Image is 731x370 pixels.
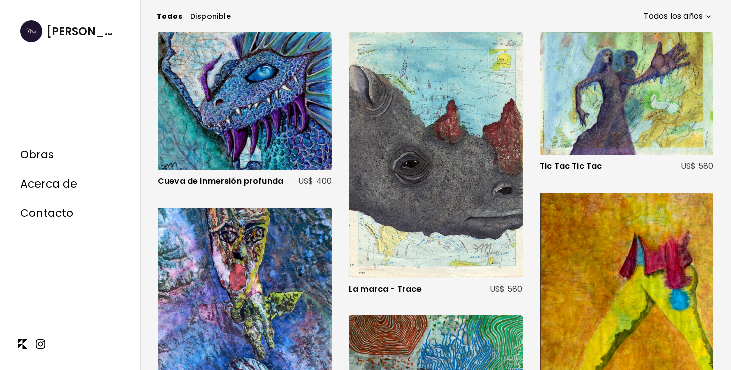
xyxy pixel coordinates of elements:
[540,161,602,171] p: Tic Tac Tic Tac
[190,11,231,22] span: Disponible
[158,176,283,187] p: Cueva de inmersión profunda
[20,148,54,161] a: Obras
[349,284,422,294] p: La marca - Trace
[540,32,713,155] a: https://cdn.kaleido.art/CDN/Artwork/119297/Primary/medium.webp?updated=530978
[20,177,77,191] a: Acerca de
[190,6,231,26] button: Disponible
[34,338,46,350] img: instagram
[20,20,42,42] img: large.webp
[349,32,523,278] a: https://cdn.kaleido.art/CDN/Artwork/119296/Primary/medium.webp?updated=530971
[20,207,73,220] a: Contacto
[298,176,332,187] p: US$ 400
[157,6,182,26] button: Todos
[16,338,28,350] img: kaleido
[157,11,182,22] span: Todos
[46,23,116,40] div: [PERSON_NAME]
[158,32,332,170] a: https://cdn.kaleido.art/CDN/Artwork/1623/Primary/medium.webp?updated=7593
[640,8,715,24] div: Todos los años
[681,161,713,171] p: US$ 580
[490,284,523,294] p: US$ 580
